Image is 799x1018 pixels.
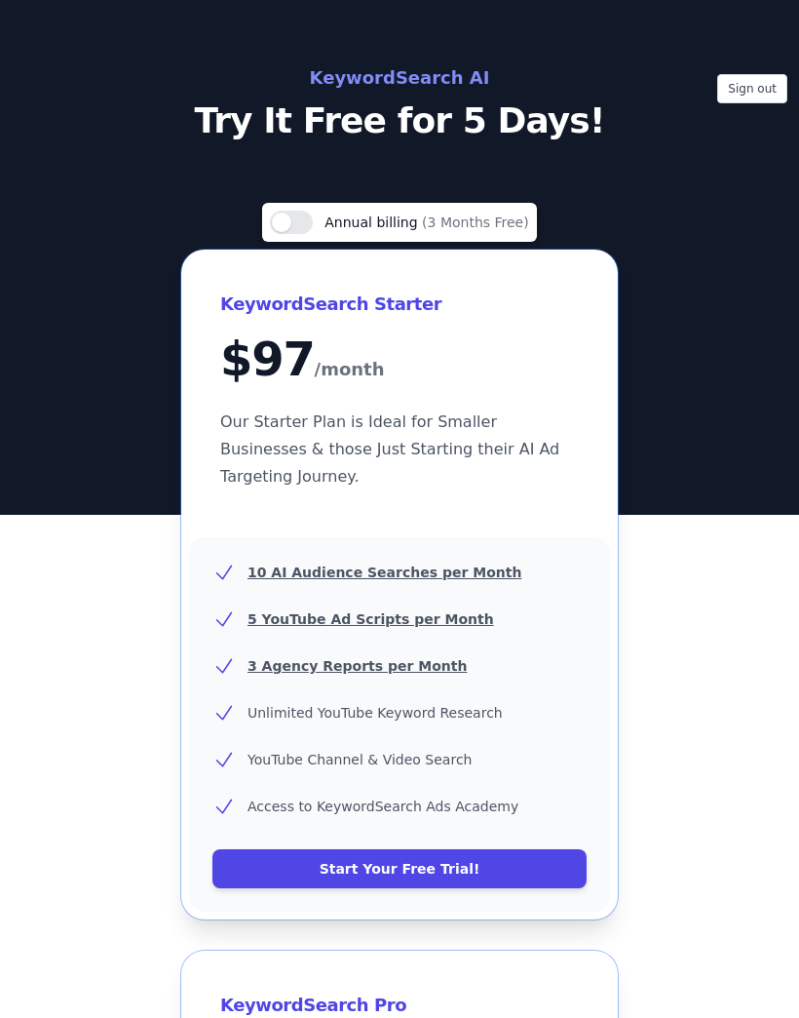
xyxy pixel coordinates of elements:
span: Access to KeywordSearch Ads Academy [247,799,518,814]
span: Our Starter Plan is Ideal for Smaller Businesses & those Just Starting their AI Ad Targeting Jour... [220,412,559,486]
h3: KeywordSearch Starter [220,289,579,320]
button: Sign out [717,74,787,103]
p: Try It Free for 5 Days! [72,101,727,140]
u: 5 YouTube Ad Scripts per Month [247,611,494,627]
u: 10 AI Audience Searches per Month [247,565,521,580]
span: Annual billing [324,215,422,230]
span: /month [315,354,385,385]
span: Unlimited YouTube Keyword Research [247,705,503,721]
div: $ 97 [220,335,579,385]
a: Start Your Free Trial! [212,849,587,888]
h2: KeywordSearch AI [72,62,727,94]
u: 3 Agency Reports per Month [247,658,467,674]
span: (3 Months Free) [422,215,529,230]
span: YouTube Channel & Video Search [247,752,472,767]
